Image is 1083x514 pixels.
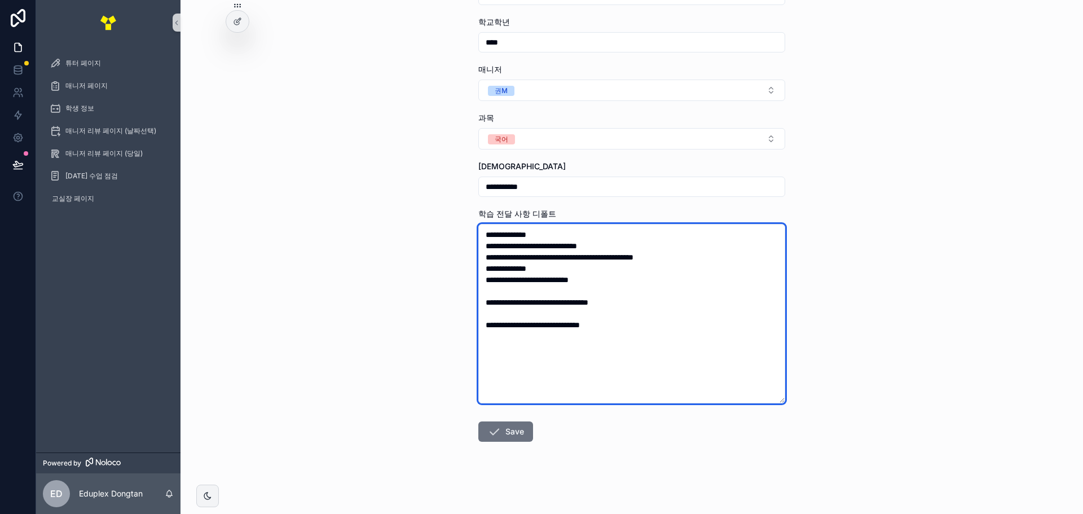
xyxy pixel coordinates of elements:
button: Save [478,421,533,442]
a: 매니저 페이지 [43,76,174,96]
span: 학생 정보 [65,104,94,113]
span: 교실장 페이지 [52,194,94,203]
a: [DATE] 수업 점검 [43,166,174,186]
a: 교실장 페이지 [43,188,174,209]
div: 국어 [495,134,508,144]
span: 학습 전달 사항 디폴트 [478,209,556,218]
span: 매니저 리뷰 페이지 (당일) [65,149,143,158]
a: 튜터 페이지 [43,53,174,73]
span: 튜터 페이지 [65,59,101,68]
button: Select Button [478,128,785,150]
a: 매니저 리뷰 페이지 (날짜선택) [43,121,174,141]
span: [DATE] 수업 점검 [65,172,118,181]
p: Eduplex Dongtan [79,488,143,499]
div: 권M [495,86,508,96]
span: 과목 [478,113,494,122]
img: App logo [99,14,117,32]
span: 학교학년 [478,17,510,27]
div: scrollable content [36,45,180,223]
span: 매니저 리뷰 페이지 (날짜선택) [65,126,156,135]
button: Select Button [478,80,785,101]
span: 매니저 페이지 [65,81,108,90]
a: 매니저 리뷰 페이지 (당일) [43,143,174,164]
span: [DEMOGRAPHIC_DATA] [478,161,566,171]
a: 학생 정보 [43,98,174,118]
span: ED [50,487,63,500]
span: 매니저 [478,64,502,74]
span: Powered by [43,459,81,468]
a: Powered by [36,453,180,473]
